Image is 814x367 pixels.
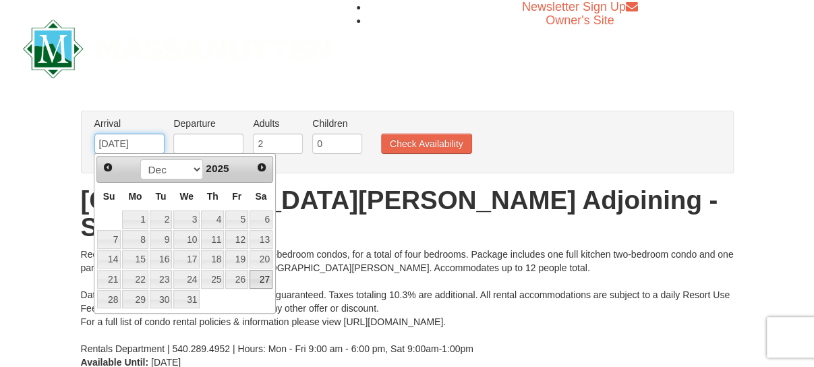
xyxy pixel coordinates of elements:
[253,117,303,130] label: Adults
[173,290,200,309] a: 31
[173,270,200,289] a: 24
[81,248,734,356] div: Receive 10% off for booking two adjoining two-bedroom condos, for a total of four bedrooms. Packa...
[250,210,272,229] a: 6
[98,158,117,177] a: Prev
[249,229,273,250] td: available
[173,210,200,229] a: 3
[121,210,148,230] td: available
[255,191,266,202] span: Saturday
[121,250,148,270] td: available
[206,163,229,174] span: 2025
[312,117,362,130] label: Children
[23,31,332,63] a: Massanutten Resort
[200,269,225,289] td: available
[179,191,194,202] span: Wednesday
[232,191,241,202] span: Friday
[150,290,173,309] a: 30
[122,230,148,249] a: 8
[149,210,173,230] td: available
[173,289,200,310] td: available
[97,250,121,269] a: 14
[150,230,173,249] a: 9
[96,289,121,310] td: available
[225,250,249,270] td: available
[149,269,173,289] td: available
[97,290,121,309] a: 28
[122,290,148,309] a: 29
[225,229,249,250] td: available
[225,210,248,229] a: 5
[122,270,148,289] a: 22
[96,250,121,270] td: available
[250,270,272,289] a: 27
[250,230,272,249] a: 13
[155,191,166,202] span: Tuesday
[252,158,271,177] a: Next
[225,270,248,289] a: 26
[173,210,200,230] td: available
[121,269,148,289] td: available
[103,162,113,173] span: Prev
[103,191,115,202] span: Sunday
[173,229,200,250] td: available
[173,230,200,249] a: 10
[149,289,173,310] td: available
[23,20,332,78] img: Massanutten Resort Logo
[122,210,148,229] a: 1
[201,250,224,269] a: 18
[225,230,248,249] a: 12
[173,117,243,130] label: Departure
[250,250,272,269] a: 20
[96,269,121,289] td: available
[201,210,224,229] a: 4
[173,250,200,269] a: 17
[256,162,267,173] span: Next
[201,270,224,289] a: 25
[249,269,273,289] td: available
[81,187,734,241] h1: [GEOGRAPHIC_DATA][PERSON_NAME] Adjoining - Sleeps 12
[225,269,249,289] td: available
[121,229,148,250] td: available
[173,269,200,289] td: available
[173,250,200,270] td: available
[381,134,472,154] button: Check Availability
[128,191,142,202] span: Monday
[207,191,219,202] span: Thursday
[150,250,173,269] a: 16
[149,229,173,250] td: available
[225,250,248,269] a: 19
[200,250,225,270] td: available
[94,117,165,130] label: Arrival
[150,210,173,229] a: 2
[97,270,121,289] a: 21
[201,230,224,249] a: 11
[249,210,273,230] td: available
[122,250,148,269] a: 15
[200,229,225,250] td: available
[149,250,173,270] td: available
[96,229,121,250] td: available
[249,250,273,270] td: available
[150,270,173,289] a: 23
[546,13,614,27] a: Owner's Site
[200,210,225,230] td: available
[97,230,121,249] a: 7
[121,289,148,310] td: available
[225,210,249,230] td: available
